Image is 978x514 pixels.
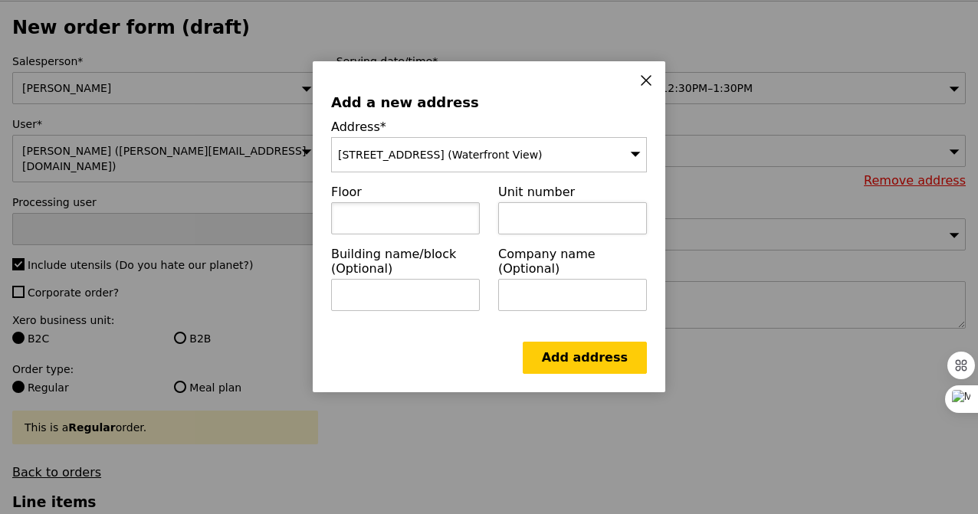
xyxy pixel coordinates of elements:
span: [STREET_ADDRESS] (Waterfront View) [338,149,543,161]
label: Floor [331,185,480,199]
label: Unit number [498,185,647,199]
label: Company name (Optional) [498,247,647,276]
label: Building name/block (Optional) [331,247,480,276]
label: Address* [331,119,647,134]
div: Add a new address [331,92,647,113]
a: Add address [523,342,647,374]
